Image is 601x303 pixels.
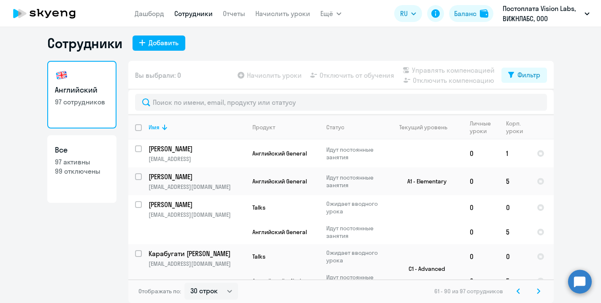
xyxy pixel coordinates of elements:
button: RU [394,5,422,22]
span: 61 - 90 из 97 сотрудников [434,287,503,295]
span: Вы выбрали: 0 [135,70,181,80]
p: [PERSON_NAME] [149,172,244,181]
td: 0 [463,167,499,195]
span: Отображать по: [138,287,181,295]
button: Фильтр [501,68,547,83]
a: [PERSON_NAME] [149,200,245,209]
div: Имя [149,123,245,131]
div: Продукт [252,123,275,131]
p: Идут постоянные занятия [326,273,384,289]
h3: Английский [55,85,109,96]
p: [PERSON_NAME] [149,144,244,153]
p: [EMAIL_ADDRESS][DOMAIN_NAME] [149,183,245,191]
p: Идут постоянные занятия [326,224,384,240]
div: Личные уроки [470,120,499,135]
p: 97 активны [55,157,109,167]
img: balance [480,9,488,18]
a: Английский97 сотрудников [47,61,116,128]
a: [PERSON_NAME] [149,144,245,153]
div: Текущий уровень [391,123,463,131]
a: [PERSON_NAME] [149,172,245,181]
a: Все97 активны99 отключены [47,135,116,203]
p: [PERSON_NAME] [149,200,244,209]
p: 97 сотрудников [55,97,109,106]
td: 5 [499,220,530,244]
span: Talks [252,253,265,260]
td: 5 [499,269,530,293]
button: Добавить [133,35,185,51]
p: Постоплата Vision Labs, ВИЖНЛАБС, ООО [503,3,581,24]
div: Корп. уроки [506,120,530,135]
h1: Сотрудники [47,35,122,52]
span: RU [400,8,408,19]
a: Дашборд [135,9,164,18]
td: 0 [499,195,530,220]
span: Английский с Native [252,277,307,285]
p: Идут постоянные занятия [326,146,384,161]
p: 99 отключены [55,167,109,176]
p: [EMAIL_ADDRESS][DOMAIN_NAME] [149,260,245,268]
p: Ожидает вводного урока [326,200,384,215]
td: 1 [499,139,530,167]
td: 0 [463,220,499,244]
p: Ожидает вводного урока [326,249,384,264]
span: Английский General [252,177,307,185]
div: Имя [149,123,160,131]
button: Постоплата Vision Labs, ВИЖНЛАБС, ООО [498,3,594,24]
div: Добавить [149,38,179,48]
span: Talks [252,204,265,211]
span: Ещё [320,8,333,19]
a: Сотрудники [174,9,213,18]
td: 0 [463,269,499,293]
input: Поиск по имени, email, продукту или статусу [135,94,547,111]
a: Отчеты [223,9,245,18]
td: 0 [463,244,499,269]
div: Фильтр [517,70,540,80]
h3: Все [55,145,109,156]
span: Английский General [252,228,307,236]
td: 0 [463,195,499,220]
span: Английский General [252,150,307,157]
img: english [55,68,68,82]
td: 5 [499,167,530,195]
td: 0 [463,139,499,167]
div: Статус [326,123,344,131]
a: Начислить уроки [255,9,310,18]
p: Идут постоянные занятия [326,174,384,189]
p: [EMAIL_ADDRESS] [149,155,245,163]
td: C1 - Advanced [384,244,463,293]
td: A1 - Elementary [384,167,463,195]
p: [EMAIL_ADDRESS][DOMAIN_NAME] [149,211,245,218]
div: Баланс [454,8,476,19]
div: Текущий уровень [399,123,447,131]
button: Ещё [320,5,341,22]
button: Балансbalance [449,5,493,22]
td: 0 [499,244,530,269]
p: Карабугати [PERSON_NAME] [149,249,244,258]
a: Карабугати [PERSON_NAME] [149,249,245,258]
